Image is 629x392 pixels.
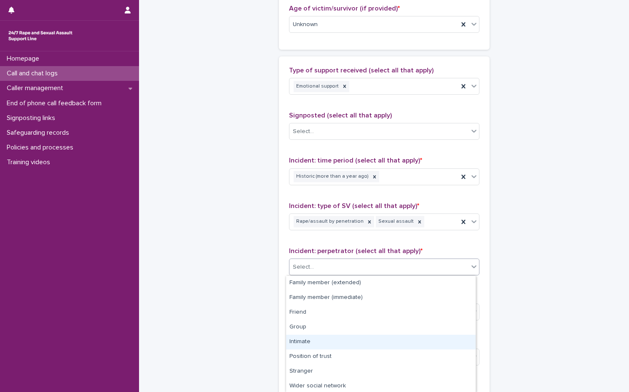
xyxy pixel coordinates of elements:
[3,55,46,63] p: Homepage
[3,69,64,77] p: Call and chat logs
[3,144,80,152] p: Policies and processes
[289,112,392,119] span: Signposted (select all that apply)
[286,320,476,335] div: Group
[3,158,57,166] p: Training videos
[3,99,108,107] p: End of phone call feedback form
[289,157,422,164] span: Incident: time period (select all that apply)
[294,216,365,227] div: Rape/assault by penetration
[3,129,76,137] p: Safeguarding records
[286,349,476,364] div: Position of trust
[293,263,314,272] div: Select...
[3,114,62,122] p: Signposting links
[289,67,434,74] span: Type of support received (select all that apply)
[294,81,340,92] div: Emotional support
[286,291,476,305] div: Family member (immediate)
[293,20,318,29] span: Unknown
[294,171,370,182] div: Historic (more than a year ago)
[7,27,74,44] img: rhQMoQhaT3yELyF149Cw
[286,305,476,320] div: Friend
[286,276,476,291] div: Family member (extended)
[286,364,476,379] div: Stranger
[3,84,70,92] p: Caller management
[289,5,400,12] span: Age of victim/survivor (if provided)
[376,216,415,227] div: Sexual assault
[293,127,314,136] div: Select...
[289,248,423,254] span: Incident: perpetrator (select all that apply)
[286,335,476,349] div: Intimate
[289,203,419,209] span: Incident: type of SV (select all that apply)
